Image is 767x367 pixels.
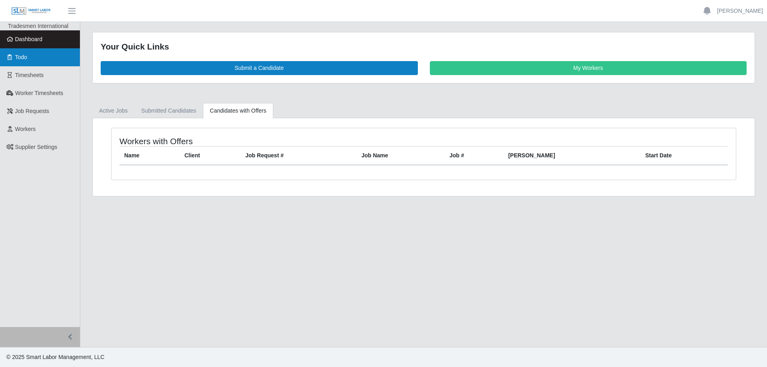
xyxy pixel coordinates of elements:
span: Tradesmen International [8,23,68,29]
span: Workers [15,126,36,132]
th: Job Name [357,146,445,165]
th: Job Request # [240,146,356,165]
th: [PERSON_NAME] [503,146,640,165]
th: Job # [445,146,503,165]
div: Your Quick Links [101,40,747,53]
a: Active Jobs [92,103,135,119]
a: My Workers [430,61,747,75]
a: Submitted Candidates [135,103,203,119]
th: Client [180,146,241,165]
span: Worker Timesheets [15,90,63,96]
span: Timesheets [15,72,44,78]
img: SLM Logo [11,7,51,16]
span: © 2025 Smart Labor Management, LLC [6,354,104,360]
span: Todo [15,54,27,60]
span: Dashboard [15,36,43,42]
h4: Workers with Offers [119,136,366,146]
span: Job Requests [15,108,50,114]
a: Submit a Candidate [101,61,418,75]
th: Name [119,146,180,165]
a: [PERSON_NAME] [717,7,763,15]
span: Supplier Settings [15,144,58,150]
th: Start Date [640,146,728,165]
a: Candidates with Offers [203,103,273,119]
